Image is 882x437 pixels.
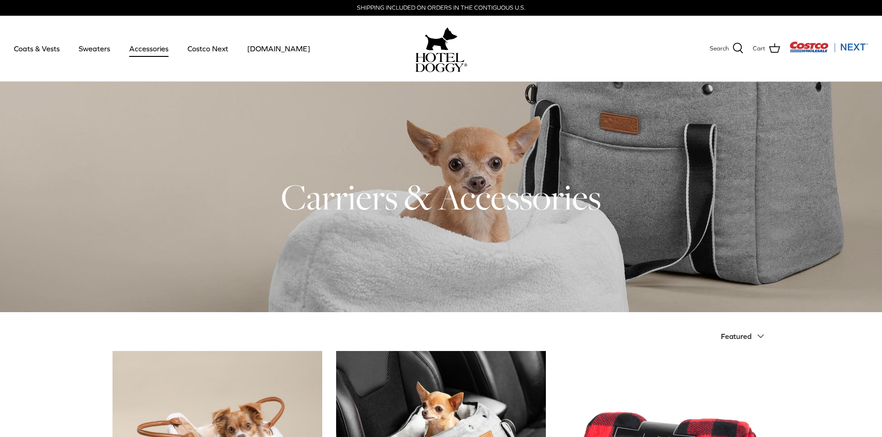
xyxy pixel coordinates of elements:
[753,44,765,54] span: Cart
[239,33,319,64] a: [DOMAIN_NAME]
[179,33,237,64] a: Costco Next
[710,44,729,54] span: Search
[710,43,744,55] a: Search
[415,25,467,72] a: hoteldoggy.com hoteldoggycom
[753,43,780,55] a: Cart
[113,174,770,220] h1: Carriers & Accessories
[789,47,868,54] a: Visit Costco Next
[789,41,868,53] img: Costco Next
[425,25,457,53] img: hoteldoggy.com
[121,33,177,64] a: Accessories
[721,332,751,340] span: Featured
[721,326,770,346] button: Featured
[415,53,467,72] img: hoteldoggycom
[6,33,68,64] a: Coats & Vests
[70,33,119,64] a: Sweaters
